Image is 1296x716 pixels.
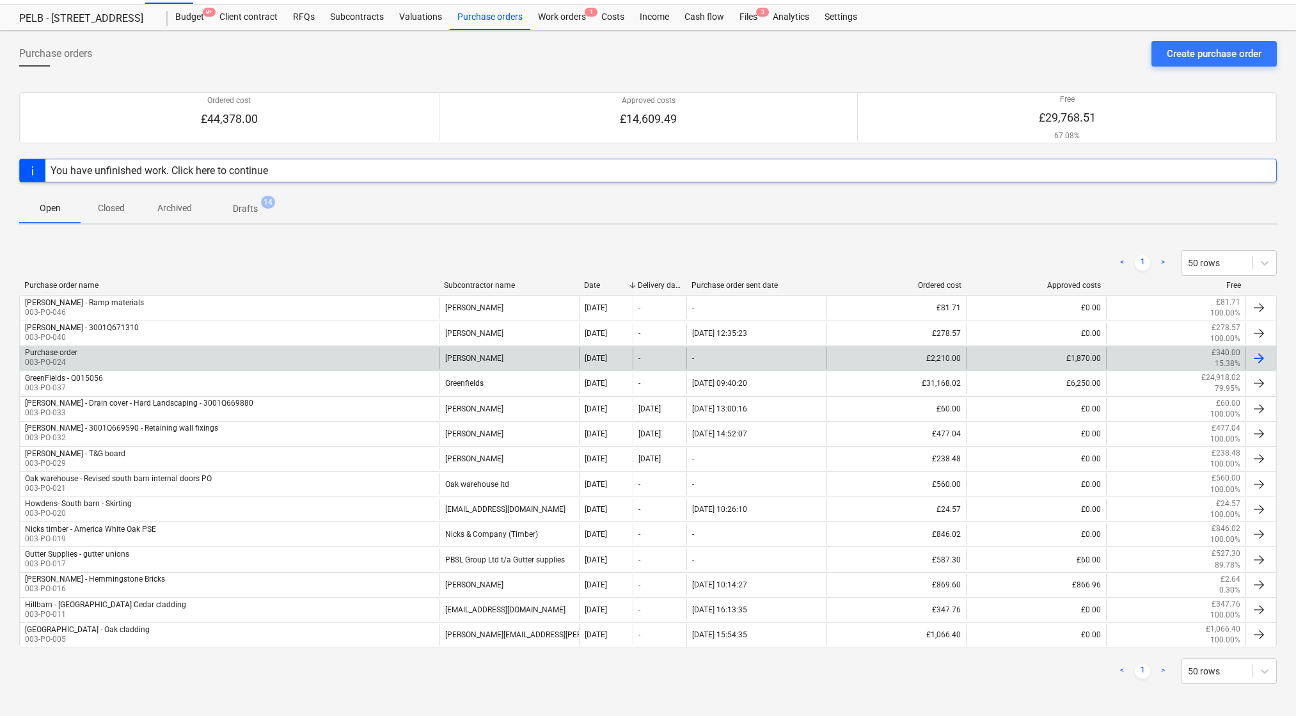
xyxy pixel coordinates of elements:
[585,605,607,614] div: [DATE]
[439,398,580,420] div: [PERSON_NAME]
[1210,333,1240,344] p: 100.00%
[439,523,580,545] div: Nicks & Company (Timber)
[1155,664,1171,679] a: Next page
[638,480,640,489] div: -
[638,580,640,589] div: -
[966,548,1106,570] div: £60.00
[1167,45,1261,62] div: Create purchase order
[826,523,967,545] div: £846.02
[585,555,607,564] div: [DATE]
[1155,255,1171,271] a: Next page
[638,630,640,639] div: -
[25,600,186,609] div: Hillbarn - [GEOGRAPHIC_DATA] Cedar cladding
[25,323,139,332] div: [PERSON_NAME] - 3001Q671310
[25,575,165,584] div: [PERSON_NAME] - Hemmingstone Bricks
[96,202,127,215] p: Closed
[1215,358,1240,369] p: 15.38%
[966,624,1106,646] div: £0.00
[826,599,967,621] div: £347.76
[692,404,747,413] div: [DATE] 13:00:16
[157,202,192,215] p: Archived
[826,624,967,646] div: £1,066.40
[25,499,132,508] div: Howdens- South barn - Skirting
[1114,255,1130,271] a: Previous page
[677,4,732,30] a: Cash flow
[966,448,1106,470] div: £0.00
[25,433,218,443] p: 003-PO-032
[1216,498,1240,509] p: £24.57
[439,322,580,344] div: [PERSON_NAME]
[692,329,747,338] div: [DATE] 12:35:23
[692,379,747,388] div: [DATE] 09:40:20
[594,4,632,30] div: Costs
[585,404,607,413] div: [DATE]
[25,550,129,559] div: Gutter Supplies - gutter unions
[1212,523,1240,534] p: £846.02
[1216,398,1240,409] p: £60.00
[1210,635,1240,646] p: 100.00%
[1212,322,1240,333] p: £278.57
[1212,548,1240,559] p: £527.30
[35,202,65,215] p: Open
[439,473,580,495] div: Oak warehouse ltd
[201,111,258,127] p: £44,378.00
[1212,347,1240,358] p: £340.00
[439,423,580,445] div: [PERSON_NAME]
[826,347,967,369] div: £2,210.00
[692,505,747,514] div: [DATE] 10:26:10
[638,354,640,363] div: -
[439,297,580,319] div: [PERSON_NAME]
[25,383,103,394] p: 003-PO-037
[25,332,139,343] p: 003-PO-040
[756,8,769,17] span: 3
[25,609,186,620] p: 003-PO-011
[966,398,1106,420] div: £0.00
[1135,664,1150,679] a: Page 1 is your current page
[391,4,450,30] a: Valuations
[585,480,607,489] div: [DATE]
[817,4,865,30] div: Settings
[285,4,322,30] div: RFQs
[203,8,216,17] span: 9+
[1111,281,1241,290] div: Free
[444,281,574,290] div: Subcontractor name
[168,4,212,30] a: Budget9+
[620,95,677,106] p: Approved costs
[1135,255,1150,271] a: Page 1 is your current page
[1114,664,1130,679] a: Previous page
[25,508,132,519] p: 003-PO-020
[638,505,640,514] div: -
[439,448,580,470] div: [PERSON_NAME]
[638,429,661,438] div: [DATE]
[585,454,607,463] div: [DATE]
[25,424,218,433] div: [PERSON_NAME] - 3001Q669590 - Retaining wall fixings
[692,630,747,639] div: [DATE] 15:54:35
[261,196,275,209] span: 14
[638,281,681,290] div: Delivery date
[439,372,580,394] div: Greenfields
[25,348,77,357] div: Purchase order
[1210,610,1240,621] p: 100.00%
[1210,509,1240,520] p: 100.00%
[620,111,677,127] p: £14,609.49
[25,483,212,494] p: 003-PO-021
[632,4,677,30] div: Income
[826,297,967,319] div: £81.71
[826,398,967,420] div: £60.00
[1201,372,1240,383] p: £24,918.02
[439,498,580,520] div: [EMAIL_ADDRESS][DOMAIN_NAME]
[322,4,391,30] a: Subcontracts
[168,4,212,30] div: Budget
[19,12,152,26] div: PELB - [STREET_ADDRESS]
[638,329,640,338] div: -
[638,379,640,388] div: -
[1212,448,1240,459] p: £238.48
[25,474,212,483] div: Oak warehouse - Revised south barn internal doors PO
[966,574,1106,596] div: £866.96
[732,4,765,30] div: Files
[826,548,967,570] div: £587.30
[212,4,285,30] a: Client contract
[1210,459,1240,470] p: 100.00%
[439,548,580,570] div: PBSL Group Ltd t/a Gutter supplies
